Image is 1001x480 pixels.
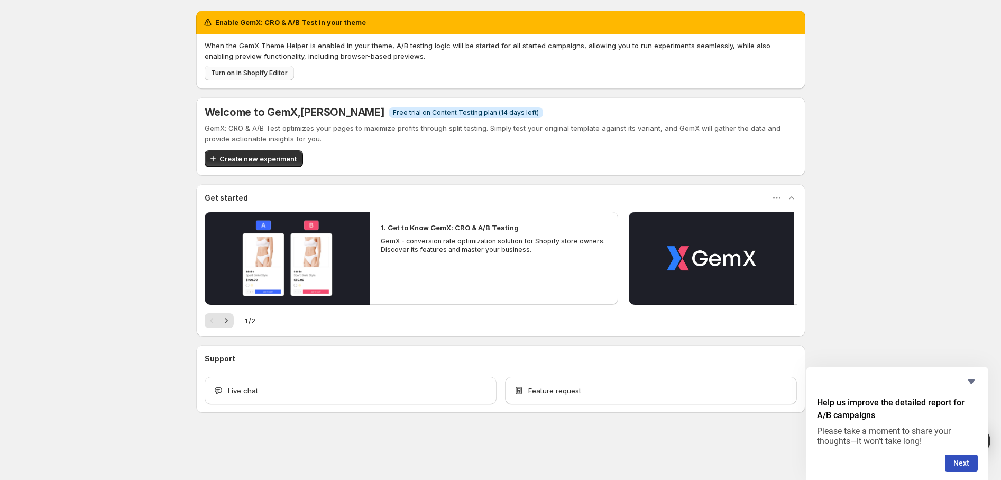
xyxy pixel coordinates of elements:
h2: Help us improve the detailed report for A/B campaigns [817,396,978,422]
p: GemX: CRO & A/B Test optimizes your pages to maximize profits through split testing. Simply test ... [205,123,797,144]
nav: Pagination [205,313,234,328]
p: When the GemX Theme Helper is enabled in your theme, A/B testing logic will be started for all st... [205,40,797,61]
button: Play video [629,212,794,305]
span: 1 / 2 [244,315,255,326]
h5: Welcome to GemX [205,106,384,119]
button: Play video [205,212,370,305]
p: GemX - conversion rate optimization solution for Shopify store owners. Discover its features and ... [381,237,608,254]
button: Create new experiment [205,150,303,167]
button: Next question [945,455,978,472]
span: Turn on in Shopify Editor [211,69,288,77]
div: Help us improve the detailed report for A/B campaigns [817,375,978,472]
h3: Get started [205,193,248,203]
button: Hide survey [965,375,978,388]
h2: Enable GemX: CRO & A/B Test in your theme [215,17,366,28]
span: Create new experiment [219,153,297,164]
button: Next [219,313,234,328]
h3: Support [205,354,235,364]
span: Free trial on Content Testing plan (14 days left) [393,108,539,117]
span: Live chat [228,385,258,396]
button: Turn on in Shopify Editor [205,66,294,80]
p: Please take a moment to share your thoughts—it won’t take long! [817,426,978,446]
span: , [PERSON_NAME] [298,106,384,119]
h2: 1. Get to Know GemX: CRO & A/B Testing [381,222,519,233]
span: Feature request [528,385,581,396]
